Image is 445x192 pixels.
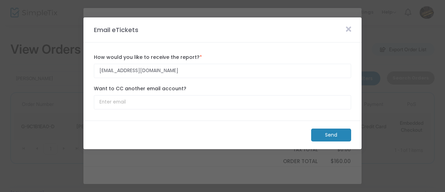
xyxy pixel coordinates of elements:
input: Enter email [94,64,351,78]
m-button: Send [311,129,351,141]
label: Want to CC another email account? [94,85,351,92]
m-panel-title: Email eTickets [90,25,142,34]
label: How would you like to receive the report? [94,54,351,61]
m-panel-header: Email eTickets [83,17,362,43]
input: Enter email [94,95,351,109]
